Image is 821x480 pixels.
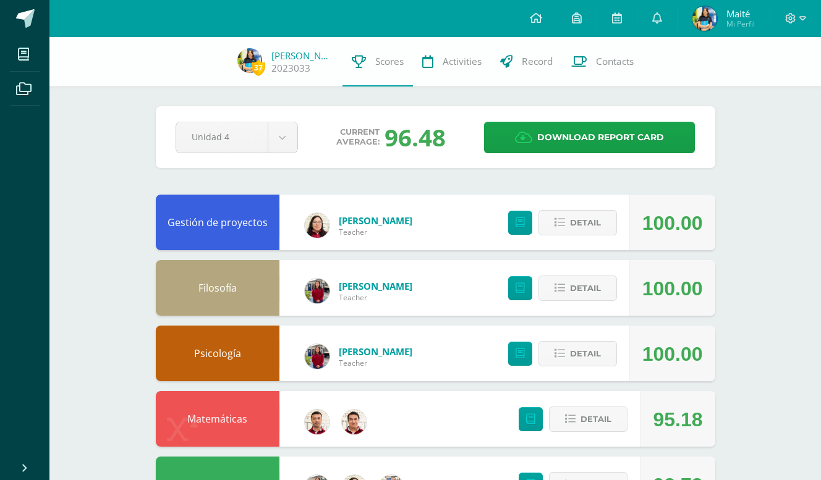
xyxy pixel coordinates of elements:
img: e1f0730b59be0d440f55fb027c9eff26.png [305,344,330,369]
span: Contacts [596,55,634,68]
div: 100.00 [642,261,703,316]
a: Unidad 4 [176,122,297,153]
span: Current average: [336,127,380,147]
img: c6b4b3f06f981deac34ce0a071b61492.png [305,213,330,238]
button: Detail [538,276,617,301]
span: Download report card [537,122,664,153]
a: Download report card [484,122,695,153]
a: Record [491,37,562,86]
div: 96.48 [385,121,446,153]
a: [PERSON_NAME] [339,345,412,358]
img: 29bc46b472aa18796470c09d9e15ecd0.png [237,48,262,73]
span: Teacher [339,358,412,368]
a: [PERSON_NAME] [271,49,333,62]
span: Detail [570,211,601,234]
div: Gestión de proyectos [156,195,279,250]
div: 95.18 [653,392,702,447]
span: Teacher [339,292,412,303]
span: Teacher [339,227,412,237]
img: e1f0730b59be0d440f55fb027c9eff26.png [305,279,330,303]
span: Detail [581,408,611,431]
button: Detail [549,406,627,432]
a: 2023033 [271,62,310,75]
img: 29bc46b472aa18796470c09d9e15ecd0.png [692,6,717,31]
span: 37 [252,60,265,75]
span: Activities [443,55,482,68]
span: Detail [570,277,601,300]
a: Scores [342,37,413,86]
a: [PERSON_NAME] [339,214,412,227]
span: Record [522,55,553,68]
button: Detail [538,210,617,235]
a: Contacts [562,37,643,86]
span: Scores [375,55,404,68]
div: Filosofía [156,260,279,316]
span: Mi Perfil [726,19,755,29]
div: Psicología [156,326,279,381]
span: Detail [570,342,601,365]
div: 100.00 [642,326,703,382]
img: 76b79572e868f347d82537b4f7bc2cf5.png [342,410,367,434]
div: 100.00 [642,195,703,251]
span: Maité [726,7,755,20]
img: 8967023db232ea363fa53c906190b046.png [305,410,330,434]
a: Activities [413,37,491,86]
span: Unidad 4 [192,122,252,151]
button: Detail [538,341,617,366]
a: [PERSON_NAME] [339,280,412,292]
div: Matemáticas [156,391,279,447]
